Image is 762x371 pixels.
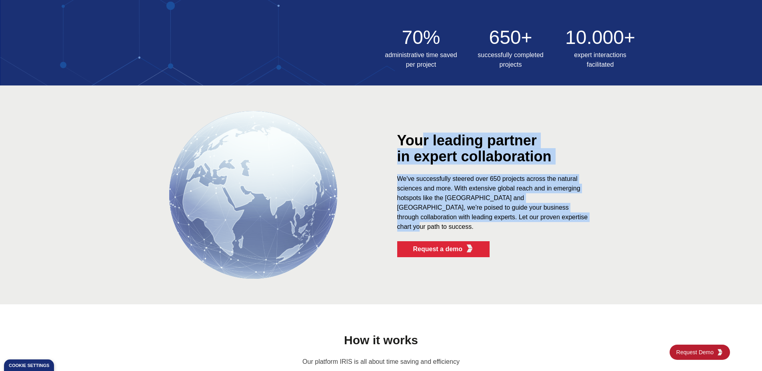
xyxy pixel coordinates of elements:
h3: successfully completed projects [471,50,551,69]
a: Request DemoKGG [670,345,730,360]
h1: How it works [13,330,749,351]
p: Request a demo [413,244,463,254]
h2: 70% [381,28,461,47]
h2: 10.000+ [560,28,640,47]
img: KGG [717,349,723,355]
h2: 650+ [471,28,551,47]
img: Globe [169,111,337,279]
div: Chat-Widget [722,333,762,371]
h3: administrative time saved per project [381,50,461,69]
iframe: Chat Widget [722,333,762,371]
div: We've successfully steered over 650 projects across the natural sciences and more. With extensive... [397,174,589,232]
h3: expert interactions facilitated [560,50,640,69]
button: Request a demoKGG Fifth Element RED [397,241,490,257]
p: Our platform IRIS is all about time saving and efficiency [13,357,749,367]
div: Your leading partner in expert collaboration [397,133,621,165]
div: Cookie settings [9,363,49,368]
span: Request Demo [676,348,717,356]
img: KGG Fifth Element RED [466,244,474,252]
